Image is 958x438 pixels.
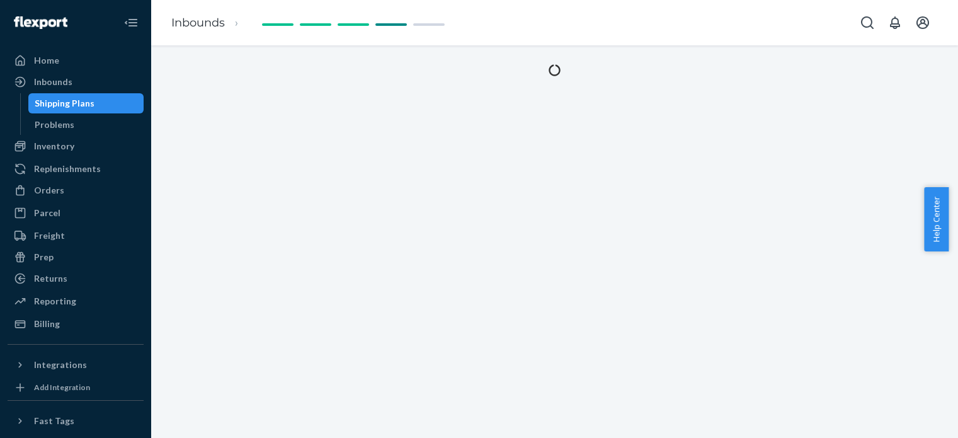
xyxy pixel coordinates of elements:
div: Inventory [34,140,74,153]
img: Flexport logo [14,16,67,29]
a: Replenishments [8,159,144,179]
button: Close Navigation [118,10,144,35]
div: Problems [35,118,74,131]
a: Add Integration [8,380,144,395]
div: Replenishments [34,163,101,175]
div: Returns [34,272,67,285]
div: Home [34,54,59,67]
div: Reporting [34,295,76,308]
div: Add Integration [34,382,90,393]
button: Open notifications [882,10,908,35]
div: Fast Tags [34,415,74,427]
a: Returns [8,268,144,289]
ol: breadcrumbs [161,4,259,42]
a: Reporting [8,291,144,311]
a: Inbounds [171,16,225,30]
button: Open Search Box [855,10,880,35]
a: Shipping Plans [28,93,144,113]
a: Home [8,50,144,71]
button: Open account menu [910,10,935,35]
a: Problems [28,115,144,135]
button: Integrations [8,355,144,375]
div: Prep [34,251,54,263]
div: Orders [34,184,64,197]
button: Help Center [924,187,949,251]
div: Billing [34,318,60,330]
a: Inbounds [8,72,144,92]
div: Shipping Plans [35,97,94,110]
a: Orders [8,180,144,200]
div: Freight [34,229,65,242]
a: Prep [8,247,144,267]
div: Integrations [34,359,87,371]
a: Inventory [8,136,144,156]
div: Inbounds [34,76,72,88]
div: Parcel [34,207,60,219]
button: Fast Tags [8,411,144,431]
a: Billing [8,314,144,334]
a: Freight [8,226,144,246]
a: Parcel [8,203,144,223]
